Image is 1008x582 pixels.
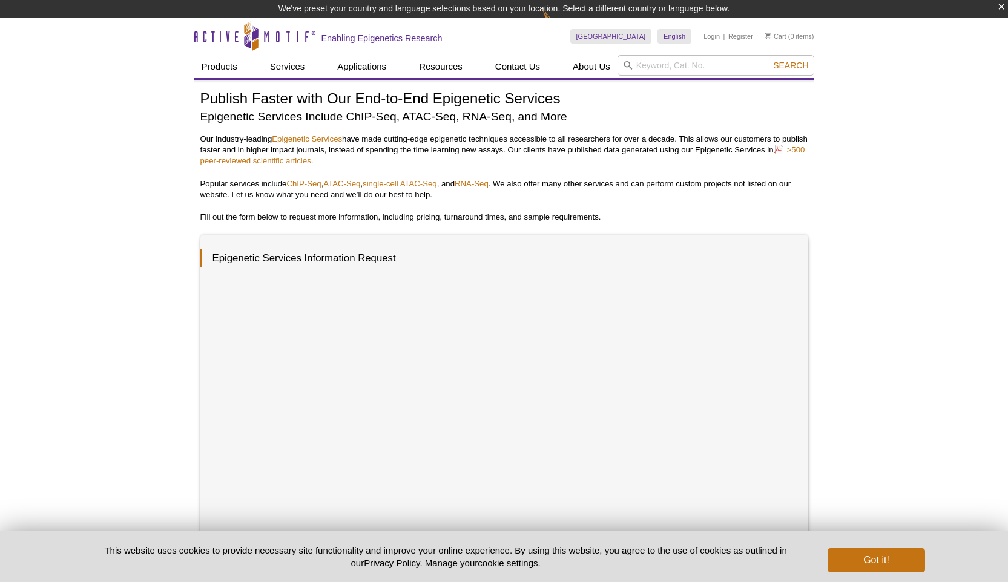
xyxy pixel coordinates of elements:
p: Fill out the form below to request more information, including pricing, turnaround times, and sam... [200,212,808,223]
p: Our industry-leading have made cutting-edge epigenetic techniques accessible to all researchers f... [200,134,808,166]
a: Privacy Policy [364,558,420,568]
h2: Epigenetic Services Include ChIP-Seq, ATAC-Seq, RNA-Seq, and More [200,108,808,125]
a: Products [194,55,245,78]
a: RNA-Seq [455,179,489,188]
h2: Enabling Epigenetics Research [321,33,443,44]
a: ATAC-Seq [323,179,360,188]
a: Services [263,55,312,78]
li: (0 items) [765,29,814,44]
a: >500 peer-reviewed scientific articles [200,144,805,166]
a: Register [728,32,753,41]
a: Login [703,32,720,41]
a: English [657,29,691,44]
button: Got it! [828,548,924,572]
a: Epigenetic Services [272,134,342,143]
span: Search [773,60,808,70]
a: ChIP-Seq [286,179,321,188]
button: cookie settings [478,558,538,568]
img: Change Here [542,9,575,38]
button: Search [769,60,812,71]
a: Contact Us [488,55,547,78]
img: Your Cart [765,33,771,39]
p: Popular services include , , , and . We also offer many other services and can perform custom pro... [200,178,808,200]
p: This website uses cookies to provide necessary site functionality and improve your online experie... [84,544,808,569]
a: [GEOGRAPHIC_DATA] [570,29,652,44]
input: Keyword, Cat. No. [618,55,814,76]
li: | [723,29,725,44]
a: About Us [565,55,618,78]
a: Resources [412,55,470,78]
a: single-cell ATAC-Seq [363,179,437,188]
a: Applications [330,55,394,78]
a: Cart [765,32,786,41]
h1: Publish Faster with Our End-to-End Epigenetic Services [200,91,808,108]
h3: Epigenetic Services Information Request [200,249,796,267]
